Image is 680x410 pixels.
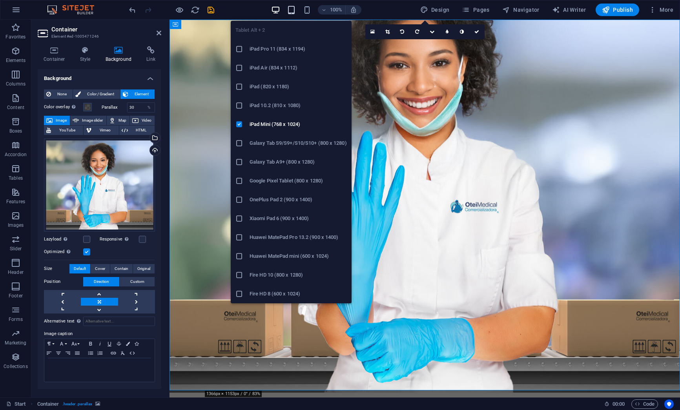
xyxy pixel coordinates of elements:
span: Color / Gradient [83,89,118,99]
h6: Google Pixel Tablet (800 x 1280) [250,176,347,186]
button: Default [69,264,90,273]
h6: Fire HD 8 (600 x 1024) [250,289,347,299]
button: Font Family [57,339,69,348]
button: Bold (⌘B) [86,339,95,348]
a: Rotate right 90° [410,24,425,39]
div: oteifondo-wpPbqn2eOWRS-bQL23RHgw.jpg [44,138,155,231]
button: Cover [91,264,109,273]
button: Align Left [44,348,54,358]
span: Direction [94,277,109,286]
button: undo [128,5,137,15]
button: Publish [596,4,639,16]
p: Slider [10,246,22,252]
span: Original [137,264,150,273]
button: Strikethrough [114,339,124,348]
span: HTML [130,126,152,135]
button: Insert Link [109,348,118,358]
span: Contain [115,264,128,273]
button: Element [120,89,155,99]
button: Color / Gradient [73,89,120,99]
button: Colors [124,339,132,348]
button: Align Center [54,348,63,358]
a: Select files from the file manager, stock photos, or upload file(s) [365,24,380,39]
button: Ordered List [95,348,105,358]
button: Font Size [69,339,82,348]
button: Italic (⌘I) [95,339,105,348]
button: Align Right [63,348,73,358]
button: YouTube [44,126,83,135]
button: More [645,4,676,16]
a: Click to cancel selection. Double-click to open Pages [6,399,26,409]
button: save [206,5,215,15]
span: Image [55,116,67,125]
h6: iPad Air (834 x 1112) [250,63,347,73]
h6: iPad 10.2 (810 x 1080) [250,101,347,110]
span: : [618,401,619,407]
button: Unordered List [86,348,95,358]
button: Design [417,4,453,16]
button: reload [190,5,200,15]
button: HTML [128,348,137,358]
button: Video [130,116,155,125]
span: Image slider [81,116,104,125]
span: YouTube [53,126,81,135]
span: Design [420,6,450,14]
h6: Huawei MatePad mini (600 x 1024) [250,251,347,261]
button: Icons [132,339,141,348]
p: Collections [4,363,27,370]
a: Confirm ( ⌘ ⏎ ) [470,24,485,39]
nav: breadcrumb [37,399,100,409]
span: Default [74,264,86,273]
button: Code [631,399,658,409]
div: Design (Ctrl+Alt+Y) [417,4,453,16]
p: Forms [9,316,23,323]
span: Map [118,116,127,125]
p: Accordion [5,151,27,158]
h6: Xiaomi Pad 6 (900 x 1400) [250,214,347,223]
h4: Background [38,69,161,83]
i: This element contains a background [95,402,100,406]
button: Paragraph Format [44,339,57,348]
a: Crop mode [380,24,395,39]
button: Underline (⌘U) [105,339,114,348]
h4: Style [74,46,100,63]
span: AI Writer [552,6,586,14]
button: Direction [83,277,119,286]
h4: Container [38,46,74,63]
button: HTML [119,126,155,135]
label: Image caption [44,329,155,339]
button: None [44,89,73,99]
h6: Galaxy Tab S9/S9+/S10/S10+ (800 x 1280) [250,138,347,148]
button: AI Writer [549,4,589,16]
h6: Galaxy Tab A9+ (800 x 1280) [250,157,347,167]
p: Favorites [5,34,26,40]
button: Pages [459,4,492,16]
span: Code [635,399,654,409]
p: Marketing [5,340,26,346]
h6: Session time [604,399,625,409]
h4: Link [140,46,161,63]
h6: iPad Mini (768 x 1024) [250,120,347,129]
label: Alternative text [44,317,83,326]
h6: Fire HD 10 (800 x 1280) [250,270,347,280]
p: Features [6,199,25,205]
p: Footer [9,293,23,299]
i: Undo: Change image (Ctrl+Z) [128,5,137,15]
button: Align Justify [73,348,82,358]
span: Pages [462,6,489,14]
button: Vimeo [84,126,118,135]
label: Optimized [44,247,83,257]
span: Navigator [502,6,540,14]
label: Position [44,277,83,286]
button: Click here to leave preview mode and continue editing [175,5,184,15]
button: Navigator [499,4,543,16]
button: Usercentrics [664,399,674,409]
h6: iPad Pro 11 (834 x 1194) [250,44,347,54]
h6: 100% [330,5,342,15]
a: Change orientation [425,24,440,39]
h6: iPad (820 x 1180) [250,82,347,91]
button: Image [44,116,70,125]
button: Clear Formatting [118,348,128,358]
span: Video [141,116,152,125]
span: Click to select. Double-click to edit [37,399,59,409]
